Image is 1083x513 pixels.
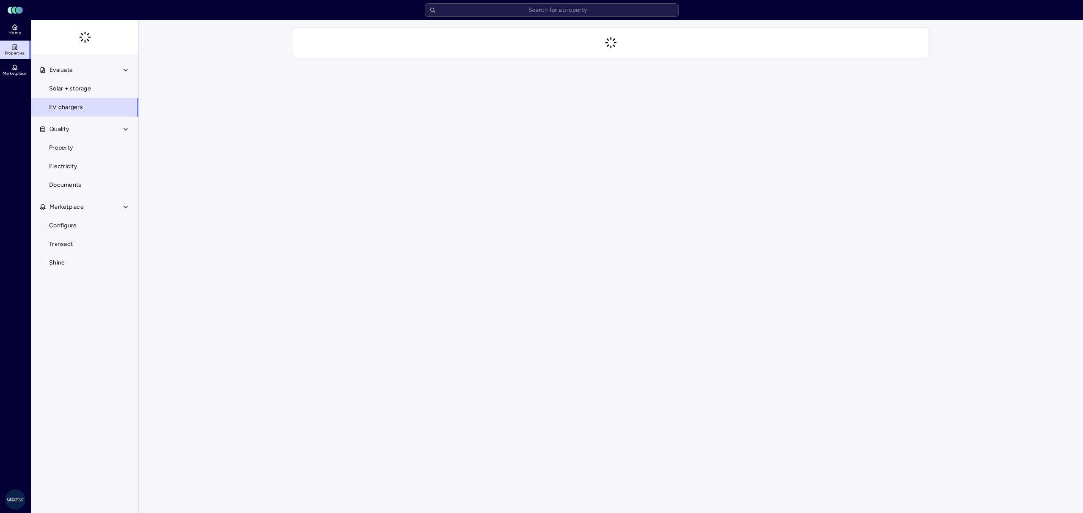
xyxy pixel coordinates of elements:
[30,176,139,194] a: Documents
[8,30,21,35] span: Home
[30,235,139,254] a: Transact
[49,125,69,134] span: Qualify
[5,489,25,510] img: Greystar AS
[30,216,139,235] a: Configure
[31,198,139,216] button: Marketplace
[49,65,73,75] span: Evaluate
[31,120,139,139] button: Qualify
[49,180,81,190] span: Documents
[49,162,77,171] span: Electricity
[31,61,139,79] button: Evaluate
[49,143,73,153] span: Property
[425,3,679,17] input: Search for a property
[3,71,26,76] span: Marketplace
[49,103,83,112] span: EV chargers
[30,157,139,176] a: Electricity
[49,240,73,249] span: Transact
[49,84,91,93] span: Solar + storage
[49,202,84,212] span: Marketplace
[49,258,65,267] span: Shine
[30,139,139,157] a: Property
[5,51,25,56] span: Properties
[30,98,139,117] a: EV chargers
[30,254,139,272] a: Shine
[49,221,77,230] span: Configure
[30,79,139,98] a: Solar + storage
